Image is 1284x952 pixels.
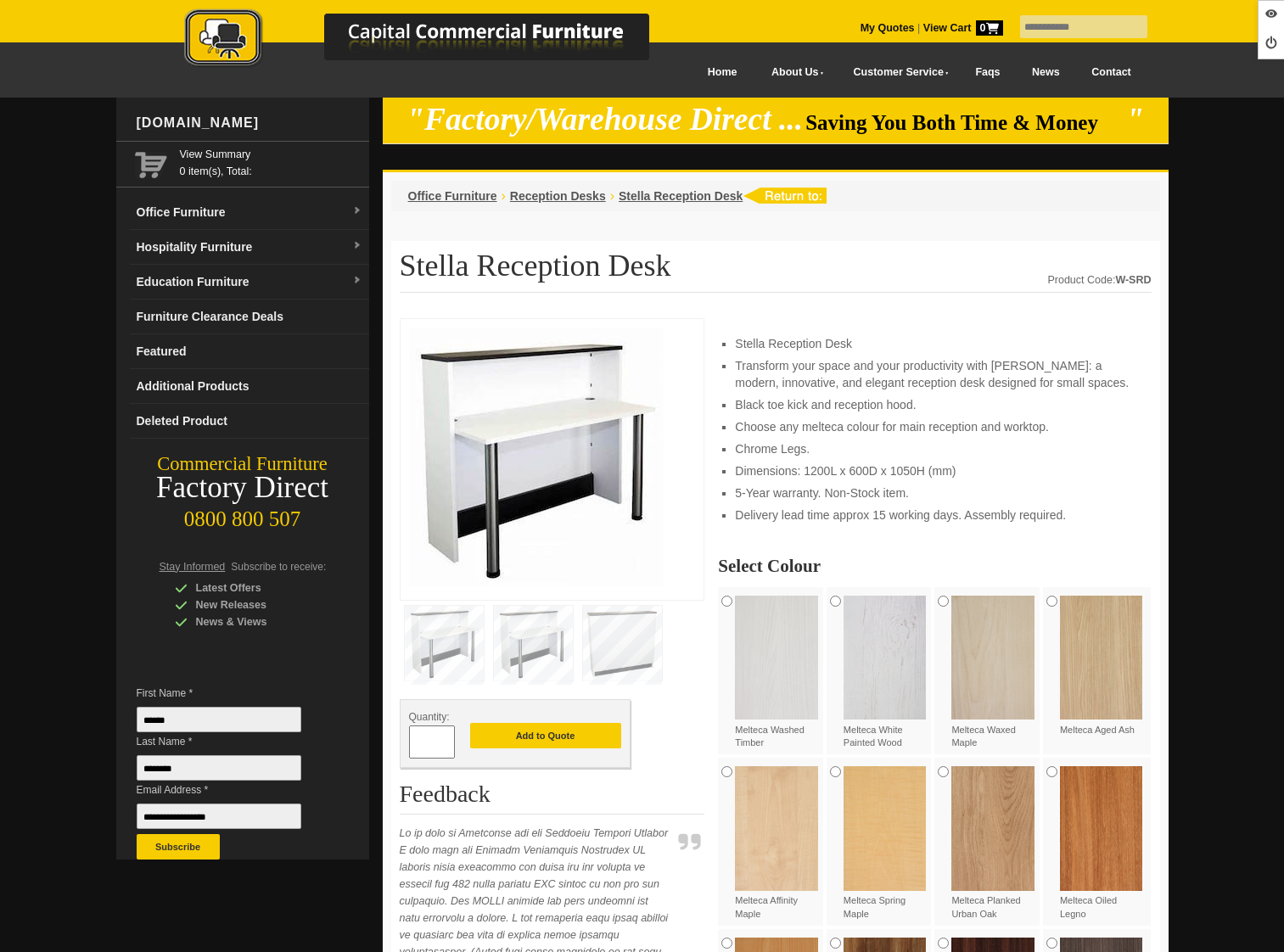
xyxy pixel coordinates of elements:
span: 0 [976,20,1003,36]
li: Transform your space and your productivity with [PERSON_NAME]: a modern, innovative, and elegant ... [735,357,1134,391]
input: Email Address * [137,804,301,829]
img: Melteca Planked Urban Oak [951,766,1034,890]
button: Subscribe [137,834,220,860]
img: dropdown [352,206,362,216]
a: Faqs [960,53,1017,92]
label: Melteca Spring Maple [844,766,927,920]
input: First Name * [137,707,301,732]
span: Subscribe to receive: [231,561,326,573]
a: Furniture Clearance Deals [130,300,369,334]
div: Commercial Furniture [116,452,369,476]
div: Factory Direct [116,476,369,500]
label: Melteca Planked Urban Oak [951,766,1034,920]
img: Stella Reception Desk [409,328,664,586]
img: Melteca Washed Timber [735,596,818,720]
span: Email Address * [137,781,327,798]
img: Melteca White Painted Wood [844,596,927,720]
li: › [502,188,506,204]
label: Melteca Washed Timber [735,596,818,749]
span: First Name * [137,685,327,702]
label: Melteca Oiled Legno [1060,766,1143,920]
a: Office Furnituredropdown [130,195,369,230]
div: 0800 800 507 [116,499,369,531]
li: Choose any melteca colour for main reception and worktop. [735,418,1134,435]
h1: Stella Reception Desk [400,249,1152,293]
a: Capital Commercial Furniture Logo [137,8,732,76]
li: 5-Year warranty. Non-Stock item. [735,484,1134,501]
div: New Releases [175,596,336,613]
img: Melteca Affinity Maple [735,766,818,890]
a: View Summary [180,146,362,163]
a: News [1016,53,1075,92]
li: Black toe kick and reception hood. [735,396,1134,413]
li: Dimensions: 1200L x 600D x 1050H (mm) [735,462,1134,479]
a: About Us [753,53,834,92]
img: return to [743,188,827,204]
li: › [610,188,614,204]
a: View Cart0 [920,22,1002,34]
a: Education Furnituredropdown [130,265,369,300]
strong: W-SRD [1115,274,1151,286]
img: Capital Commercial Furniture Logo [137,8,732,70]
img: Melteca Aged Ash [1060,596,1143,720]
div: Latest Offers [175,580,336,596]
input: Last Name * [137,755,301,781]
span: Quantity: [409,711,450,723]
a: Customer Service [834,53,959,92]
label: Melteca Waxed Maple [951,596,1034,749]
h2: Select Colour [718,557,1151,574]
li: Chrome Legs. [735,440,1134,457]
span: Saving You Both Time & Money [805,111,1124,134]
a: Hospitality Furnituredropdown [130,230,369,265]
img: dropdown [352,276,362,286]
a: Contact [1075,53,1147,92]
em: " [1126,102,1144,137]
label: Melteca Affinity Maple [735,766,818,920]
div: Product Code: [1047,272,1151,288]
span: 0 item(s), Total: [180,146,362,177]
div: News & Views [175,613,336,630]
img: Melteca Waxed Maple [951,596,1034,720]
a: Additional Products [130,369,369,404]
a: My Quotes [861,22,915,34]
img: dropdown [352,241,362,251]
li: Delivery lead time approx 15 working days. Assembly required. [735,507,1134,524]
button: Add to Quote [470,723,621,748]
label: Melteca Aged Ash [1060,596,1143,736]
span: Stay Informed [160,561,226,573]
a: Featured [130,334,369,369]
label: Melteca White Painted Wood [844,596,927,749]
a: Stella Reception Desk [619,189,743,203]
em: "Factory/Warehouse Direct ... [407,102,803,137]
li: Stella Reception Desk [735,335,1134,352]
strong: View Cart [923,22,1003,34]
a: Deleted Product [130,404,369,439]
a: Office Furniture [408,189,497,203]
img: Melteca Oiled Legno [1060,766,1143,890]
h2: Feedback [400,781,705,815]
a: Reception Desks [510,189,606,203]
img: Melteca Spring Maple [844,766,927,890]
div: [DOMAIN_NAME] [130,98,369,148]
span: Last Name * [137,733,327,750]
